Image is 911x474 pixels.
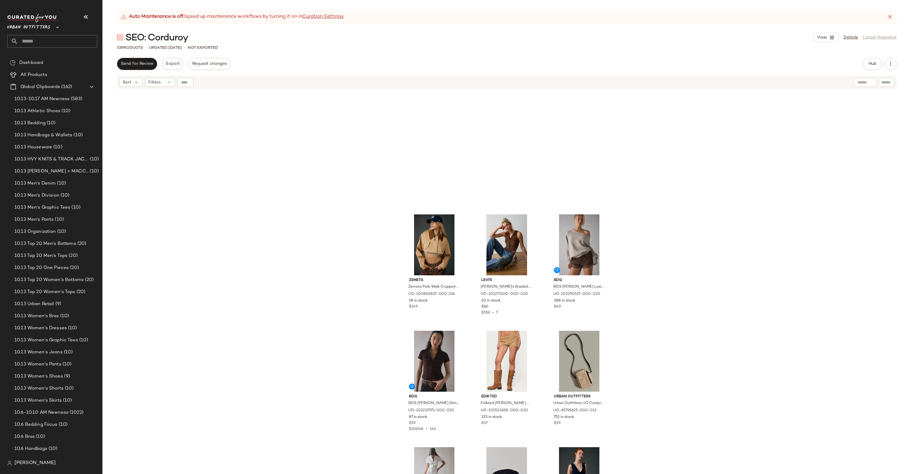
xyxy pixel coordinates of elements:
[123,79,131,86] span: Sort
[404,214,465,275] img: 100810837_224_b
[148,79,161,86] span: Filters
[553,292,600,297] span: UO-102290517-000-020
[14,385,64,392] span: 10.13 Women's Shorts
[496,311,498,315] span: 7
[7,21,50,31] span: Urban Outfitters
[67,325,77,332] span: (10)
[69,264,79,271] span: (20)
[14,349,63,356] span: 10.13 Women's Jeans
[62,397,72,404] span: (10)
[549,331,610,392] img: 65796625_012_b
[54,216,64,223] span: (10)
[14,289,75,295] span: 10.13 Top 20 Women's Tops
[184,45,185,51] span: •
[481,292,528,297] span: UO-101273100-000-020
[14,460,56,467] span: [PERSON_NAME]
[70,96,82,103] span: (583)
[408,284,459,290] span: Zemeta Park Walk Cropped Barn Jacket in Tan, Women's at Urban Outfitters
[408,292,455,297] span: UO-100810837-000-224
[14,325,67,332] span: 10.13 Women's Dresses
[47,445,58,452] span: (10)
[14,276,84,283] span: 10.13 Top 20 Women's Bottoms
[14,168,89,175] span: 10.13 [PERSON_NAME] + MACC + MShoes
[10,60,16,66] img: svg%3e
[14,156,89,163] span: 10.13 HVY KNITS & TRACK JACKETS
[14,252,68,259] span: 10.13 Top 20 Men's Tops
[409,304,418,310] span: $149
[554,415,574,420] span: 751 in stock
[54,301,61,308] span: (9)
[14,216,54,223] span: 10.13 Men's Pants
[68,252,78,259] span: (20)
[14,180,56,187] span: 10.13 Men's Denim
[424,427,430,431] span: •
[481,284,532,290] span: [PERSON_NAME]'s Braided Corduroy Vest Top Jacket in Carafe, Women's at Urban Outfitters
[481,408,528,413] span: UO-105523658-000-020
[476,331,537,392] img: 105523658_020_m
[188,58,231,70] button: Request changes
[14,373,63,380] span: 10.13 Women's Shoes
[14,228,56,235] span: 10.13 Organization
[75,289,86,295] span: (20)
[14,433,35,440] span: 10.6 Bras
[408,401,459,406] span: BDG [PERSON_NAME] Slim Short Sleeve Button-Up Shirt Top in Brown, Women's at Urban Outfitters
[89,156,99,163] span: (10)
[14,108,60,115] span: 10.13 Athletic Shoes
[70,204,80,211] span: (10)
[14,301,54,308] span: 10.13 Urban Retail
[549,214,610,275] img: 102290517_020_b
[68,409,83,416] span: (1022)
[165,62,180,66] span: Export
[84,276,94,283] span: (20)
[61,361,72,368] span: (10)
[481,415,502,420] span: 325 in stock
[409,394,460,400] span: BDG
[46,120,56,127] span: (10)
[76,240,86,247] span: (20)
[868,62,877,66] span: Hub
[14,120,46,127] span: 10.13 Bedding
[481,298,501,304] span: 20 in stock
[64,385,74,392] span: (10)
[553,401,604,406] span: Urban Outfitters UO Corduroy Mini Messenger Bag in Cream at Urban Outfitters
[14,192,59,199] span: 10.13 Men's Division
[7,461,12,466] img: svg%3e
[14,264,69,271] span: 10.13 Top 20 One Pieces
[14,240,76,247] span: 10.13 Top 20 Men's Bottoms
[843,34,858,41] a: Details
[117,58,157,70] button: Send for Review
[481,401,532,406] span: Edikted [PERSON_NAME] Micro Shorts in Tan, Women's at Urban Outfitters
[14,144,52,151] span: 10.13 Houseware
[481,304,488,310] span: $80
[14,397,62,404] span: 10.13 Women's Skirts
[60,108,71,115] span: (10)
[14,132,72,139] span: 10.13 Handbags & Wallets
[553,408,597,413] span: UO-65796625-000-012
[20,84,60,90] span: Global Clipboards
[63,373,70,380] span: (9)
[35,433,45,440] span: (10)
[121,62,153,66] span: Send for Review
[490,311,496,315] span: •
[125,32,188,44] span: SEO: Corduroy
[409,427,424,431] span: $10.04K
[409,278,460,283] span: Zemeta
[554,394,605,400] span: Urban Outfitters
[19,59,43,66] span: Dashboard
[20,71,47,78] span: All Products
[863,58,882,70] button: Hub
[188,45,218,51] p: Not Exported
[72,132,83,139] span: (10)
[56,180,66,187] span: (10)
[59,192,70,199] span: (10)
[59,313,69,320] span: (10)
[14,361,61,368] span: 10.13 Women's Pants
[408,408,454,413] span: UO-102237971-000-020
[162,58,183,70] button: Export
[554,421,561,426] span: $29
[129,13,184,21] strong: Auto Maintenance is off.
[14,204,70,211] span: 10.13 Men's Graphic Tees
[52,144,62,151] span: (10)
[481,311,490,315] span: $556
[481,278,532,283] span: Levi's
